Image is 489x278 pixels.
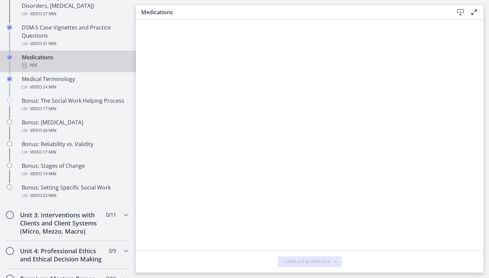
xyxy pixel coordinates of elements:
div: Video [22,10,128,18]
i: Completed [7,25,12,30]
span: · 19 min [42,170,56,178]
span: · 21 min [42,40,56,48]
div: PDF [22,61,128,69]
span: · 27 min [42,10,56,18]
span: 0 / 11 [106,211,116,219]
i: Completed [7,76,12,82]
div: Video [22,148,128,156]
div: Bonus: Setting Specific Social Work [22,183,128,200]
span: · 23 min [42,192,56,200]
button: Complete & continue [278,256,342,267]
div: Bonus: Reliability vs. Validity [22,140,128,156]
h3: Medications [141,8,443,16]
div: Video [22,83,128,91]
div: Medical Terminology [22,75,128,91]
span: · 26 min [42,126,56,135]
div: Video [22,126,128,135]
h2: Unit 4: Professional Ethics and Ethical Decision Making [20,247,103,263]
span: · 24 min [42,83,56,91]
span: Complete & continue [283,259,331,264]
div: Video [22,40,128,48]
i: Completed [7,55,12,60]
h2: Unit 3: Interventions with Clients and Client Systems (Micro, Mezzo, Macro) [20,211,103,235]
div: Video [22,192,128,200]
div: Medications [22,53,128,69]
span: · 17 min [42,148,56,156]
div: Video [22,170,128,178]
span: · 17 min [42,105,56,113]
span: 0 / 9 [109,247,116,255]
div: Bonus: The Social Work Helping Process [22,97,128,113]
div: Bonus: [MEDICAL_DATA] [22,118,128,135]
div: Video [22,105,128,113]
div: Bonus: Stages of Change [22,162,128,178]
div: DSM-5 Case Vignettes and Practice Questions [22,23,128,48]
